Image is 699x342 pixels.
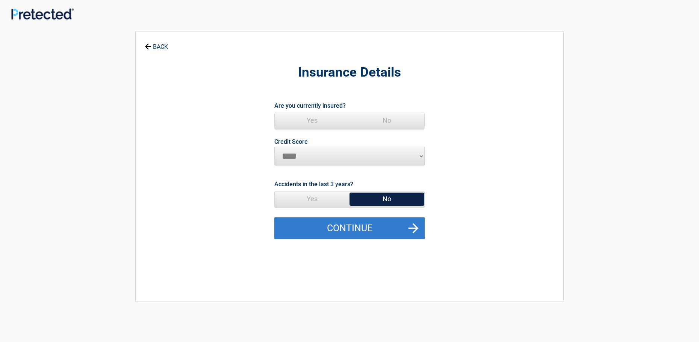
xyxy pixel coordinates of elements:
span: No [349,191,424,206]
a: BACK [143,37,169,50]
h2: Insurance Details [177,64,522,81]
label: Are you currently insured? [274,101,346,111]
span: Yes [275,113,349,128]
label: Credit Score [274,139,308,145]
button: Continue [274,217,425,239]
span: No [349,113,424,128]
label: Accidents in the last 3 years? [274,179,353,189]
img: Main Logo [11,8,74,20]
span: Yes [275,191,349,206]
